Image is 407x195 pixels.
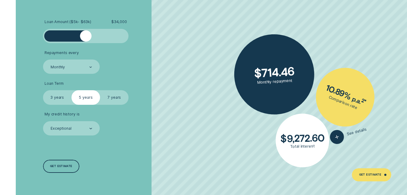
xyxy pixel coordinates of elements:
span: Repayments every [45,50,79,55]
button: See details [329,122,369,145]
label: 7 years [100,90,128,104]
div: Monthly [51,65,65,70]
label: 5 years [72,90,100,104]
span: $ 34,000 [111,19,127,24]
label: 3 years [43,90,72,104]
span: Loan Term [45,81,64,86]
a: Get Estimate [352,168,391,181]
span: See details [347,127,367,136]
span: My credit history is [45,112,80,117]
span: Loan Amount ( $5k - $63k ) [45,19,91,24]
a: Get estimate [43,160,80,173]
div: Exceptional [51,126,72,131]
